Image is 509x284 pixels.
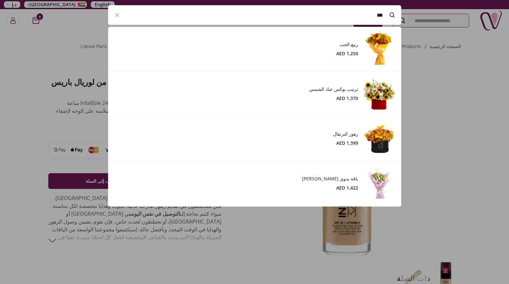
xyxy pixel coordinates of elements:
[363,78,395,109] img: Product Image
[115,140,358,146] div: AED 1,399
[115,168,395,199] a: Product Imageباقة يدوي [PERSON_NAME]AED 1,422
[363,168,395,199] img: Product Image
[115,175,358,182] h3: باقة يدوي [PERSON_NAME]
[115,41,358,48] h3: ربيع الحب
[115,123,395,154] a: Product Imageزهور البرتقالAED 1,399
[115,50,358,57] div: AED 1,250
[363,123,395,154] img: Product Image
[115,33,395,65] a: Product Imageربيع الحبAED 1,250
[115,95,358,102] div: AED 1,370
[115,86,358,92] h3: ترتيب بوكس ​​عباد الشمس
[363,33,395,65] img: Product Image
[115,131,358,137] h3: زهور البرتقال
[115,78,395,109] a: Product Imageترتيب بوكس ​​عباد الشمسAED 1,370
[115,185,358,191] div: AED 1,422
[126,6,383,24] input: Search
